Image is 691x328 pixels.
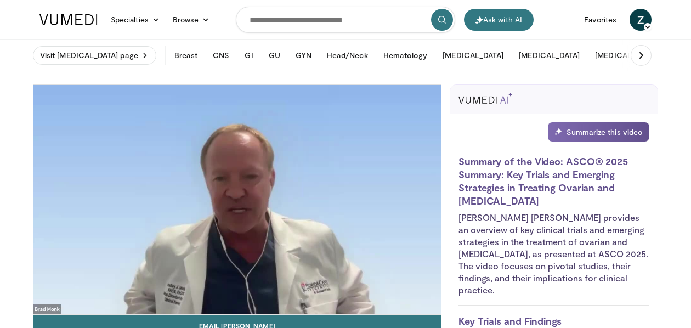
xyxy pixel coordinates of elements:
[236,7,455,33] input: Search topics, interventions
[630,9,652,31] a: Z
[458,93,512,104] img: vumedi-ai-logo.svg
[548,122,649,142] div: Summarize this video
[289,44,318,66] button: GYN
[33,46,156,65] a: Visit [MEDICAL_DATA] page
[262,44,287,66] button: GU
[436,44,510,66] button: [MEDICAL_DATA]
[512,44,586,66] button: [MEDICAL_DATA]
[206,44,236,66] button: CNS
[104,9,166,31] a: Specialties
[238,44,259,66] button: GI
[577,9,623,31] a: Favorites
[377,44,434,66] button: Hematology
[168,44,204,66] button: Breast
[33,85,441,315] video-js: Video Player
[458,314,649,327] h3: Key Trials and Findings
[320,44,375,66] button: Head/Neck
[39,14,98,25] img: VuMedi Logo
[464,9,534,31] button: Ask with AI
[458,212,649,296] p: [PERSON_NAME] [PERSON_NAME] provides an overview of key clinical trials and emerging strategies i...
[166,9,217,31] a: Browse
[458,155,649,207] h3: Summary of the Video: ASCO® 2025 Summary: Key Trials and Emerging Strategies in Treating Ovarian ...
[588,44,662,66] button: [MEDICAL_DATA]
